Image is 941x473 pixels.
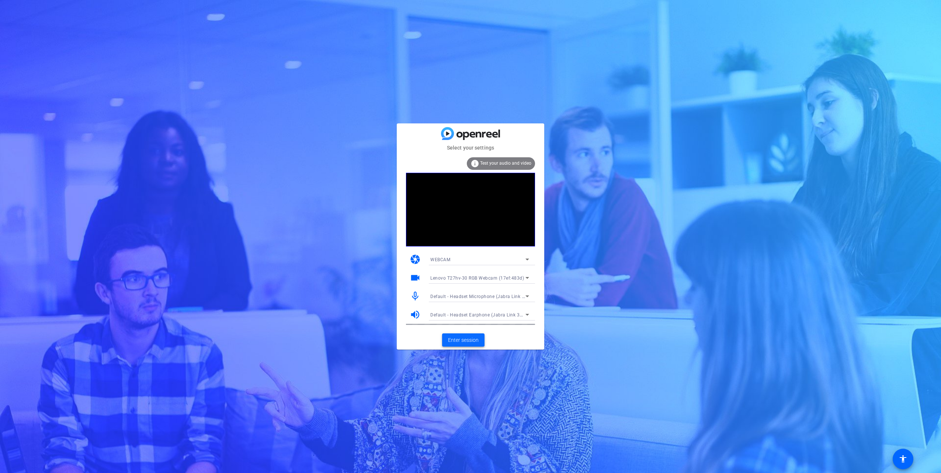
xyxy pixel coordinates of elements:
[410,291,421,302] mat-icon: mic_none
[430,276,524,281] span: Lenovo T27hv-30 RGB Webcam (17ef:483d)
[397,144,544,152] mat-card-subtitle: Select your settings
[410,272,421,283] mat-icon: videocam
[430,257,450,262] span: WEBCAM
[410,309,421,320] mat-icon: volume_up
[442,333,485,347] button: Enter session
[441,127,500,140] img: blue-gradient.svg
[430,312,554,318] span: Default - Headset Earphone (Jabra Link 370) (0b0e:245e)
[471,159,479,168] mat-icon: info
[430,293,559,299] span: Default - Headset Microphone (Jabra Link 370) (0b0e:245e)
[899,455,907,463] mat-icon: accessibility
[480,161,531,166] span: Test your audio and video
[410,254,421,265] mat-icon: camera
[448,336,479,344] span: Enter session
